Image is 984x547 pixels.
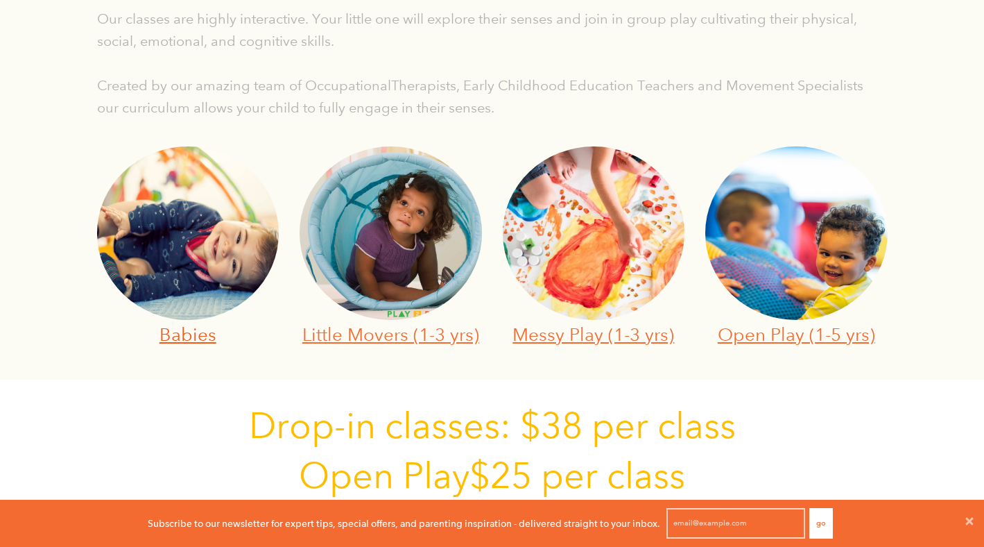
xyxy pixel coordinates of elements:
[148,516,660,531] p: Subscribe to our newsletter for expert tips, special offers, and parenting inspiration - delivere...
[718,323,875,345] a: Open Play (1-5 yrs)
[97,8,888,52] p: Our classes are highly interactive. Your little one will explore their senses and join in group p...
[159,323,216,345] a: Babies
[334,404,736,447] span: -in classes: $38 per class
[666,508,805,539] input: email@example.com
[302,323,479,345] a: Little Movers (1-3 yrs)
[809,508,833,539] button: Go
[299,454,469,497] span: Open Play
[469,454,685,497] span: $25 per class
[512,323,674,345] a: Messy Play (1-3 yrs)
[97,74,888,119] p: Created by our amazing team of OccupationalTherapists, Early Childhood Education Teachers and Mov...
[249,404,334,447] span: Drop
